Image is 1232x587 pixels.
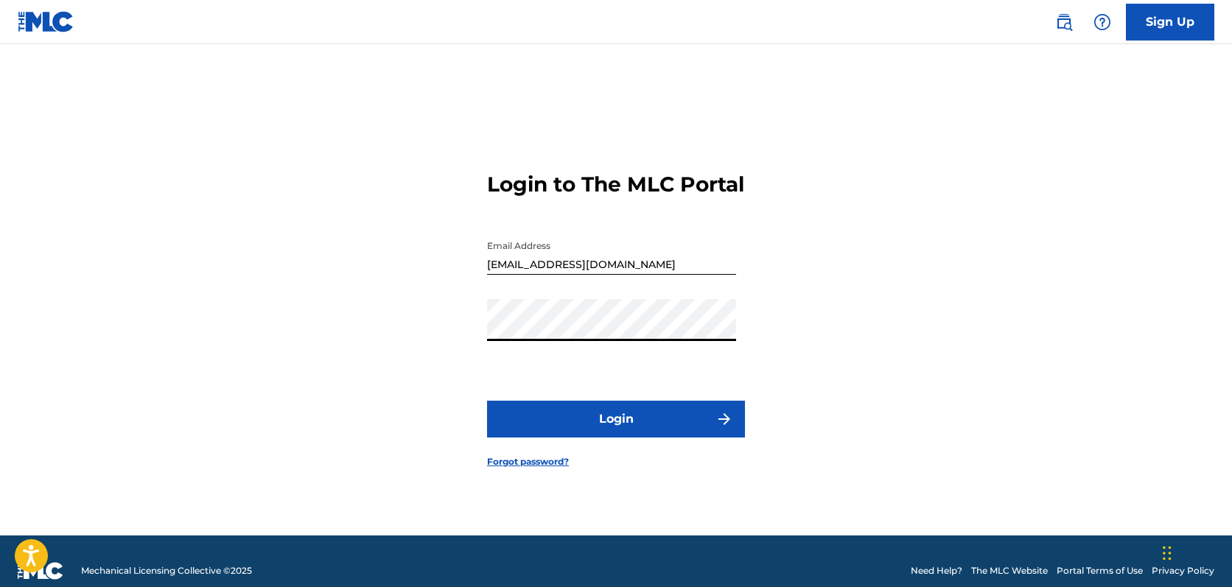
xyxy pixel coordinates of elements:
a: Need Help? [911,564,962,577]
img: MLC Logo [18,11,74,32]
img: logo [18,562,63,580]
a: Forgot password? [487,455,569,468]
a: The MLC Website [971,564,1048,577]
img: f7272a7cc735f4ea7f67.svg [715,410,733,428]
button: Login [487,401,745,437]
a: Privacy Policy [1152,564,1214,577]
a: Portal Terms of Use [1057,564,1143,577]
div: Drag [1163,531,1172,575]
span: Mechanical Licensing Collective © 2025 [81,564,252,577]
a: Sign Up [1126,4,1214,41]
h3: Login to The MLC Portal [487,172,744,197]
div: Help [1088,7,1117,37]
a: Public Search [1049,7,1079,37]
img: search [1055,13,1073,31]
iframe: Chat Widget [1158,516,1232,587]
img: help [1093,13,1111,31]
